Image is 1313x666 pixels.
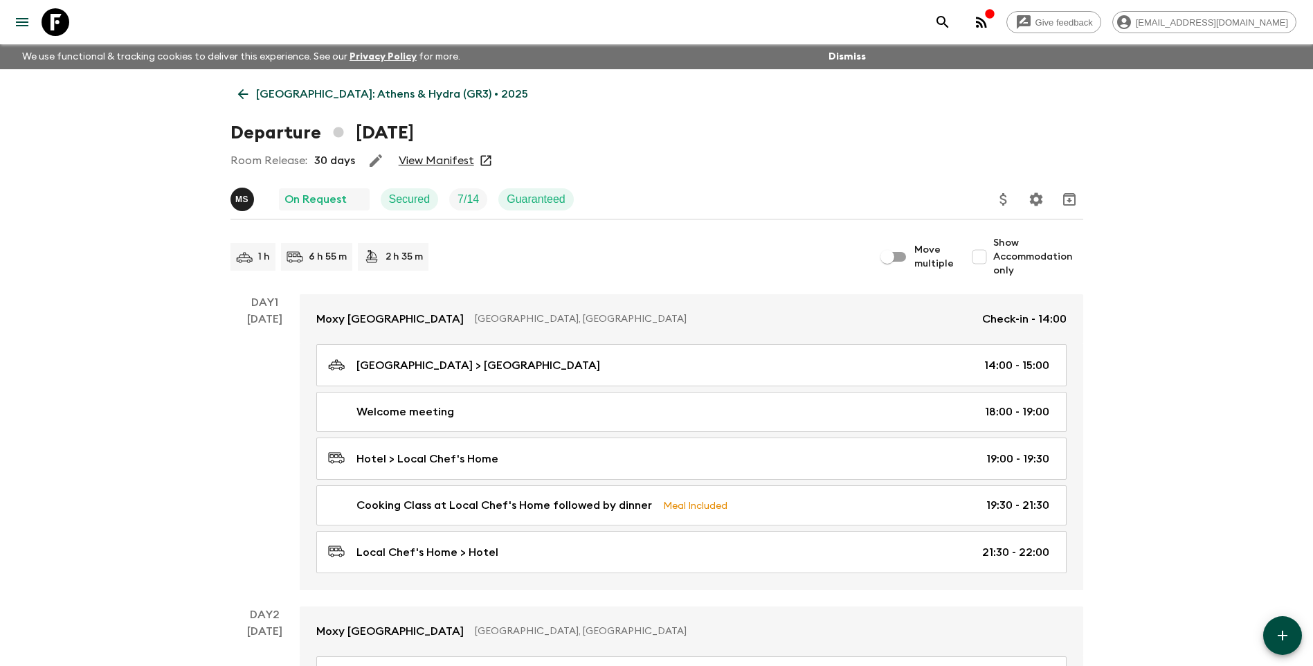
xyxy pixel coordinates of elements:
[316,531,1067,573] a: Local Chef's Home > Hotel21:30 - 22:00
[316,311,464,327] p: Moxy [GEOGRAPHIC_DATA]
[316,485,1067,525] a: Cooking Class at Local Chef's Home followed by dinnerMeal Included19:30 - 21:30
[316,623,464,640] p: Moxy [GEOGRAPHIC_DATA]
[929,8,957,36] button: search adventures
[230,152,307,169] p: Room Release:
[982,544,1049,561] p: 21:30 - 22:00
[475,624,1056,638] p: [GEOGRAPHIC_DATA], [GEOGRAPHIC_DATA]
[986,497,1049,514] p: 19:30 - 21:30
[258,250,270,264] p: 1 h
[356,404,454,420] p: Welcome meeting
[449,188,487,210] div: Trip Fill
[663,498,727,513] p: Meal Included
[993,236,1083,278] span: Show Accommodation only
[825,47,869,66] button: Dismiss
[230,192,257,203] span: Magda Sotiriadis
[399,154,474,168] a: View Manifest
[314,152,355,169] p: 30 days
[990,186,1017,213] button: Update Price, Early Bird Discount and Costs
[316,392,1067,432] a: Welcome meeting18:00 - 19:00
[458,191,479,208] p: 7 / 14
[356,451,498,467] p: Hotel > Local Chef's Home
[1128,17,1296,28] span: [EMAIL_ADDRESS][DOMAIN_NAME]
[316,344,1067,386] a: [GEOGRAPHIC_DATA] > [GEOGRAPHIC_DATA]14:00 - 15:00
[300,606,1083,656] a: Moxy [GEOGRAPHIC_DATA][GEOGRAPHIC_DATA], [GEOGRAPHIC_DATA]
[1028,17,1101,28] span: Give feedback
[300,294,1083,344] a: Moxy [GEOGRAPHIC_DATA][GEOGRAPHIC_DATA], [GEOGRAPHIC_DATA]Check-in - 14:00
[230,188,257,211] button: MS
[230,119,414,147] h1: Departure [DATE]
[507,191,565,208] p: Guaranteed
[309,250,347,264] p: 6 h 55 m
[1056,186,1083,213] button: Archive (Completed, Cancelled or Unsynced Departures only)
[356,497,652,514] p: Cooking Class at Local Chef's Home followed by dinner
[356,544,498,561] p: Local Chef's Home > Hotel
[230,294,300,311] p: Day 1
[389,191,431,208] p: Secured
[914,243,954,271] span: Move multiple
[1022,186,1050,213] button: Settings
[1006,11,1101,33] a: Give feedback
[256,86,528,102] p: [GEOGRAPHIC_DATA]: Athens & Hydra (GR3) • 2025
[350,52,417,62] a: Privacy Policy
[230,606,300,623] p: Day 2
[284,191,347,208] p: On Request
[356,357,600,374] p: [GEOGRAPHIC_DATA] > [GEOGRAPHIC_DATA]
[8,8,36,36] button: menu
[381,188,439,210] div: Secured
[235,194,248,205] p: M S
[17,44,466,69] p: We use functional & tracking cookies to deliver this experience. See our for more.
[230,80,536,108] a: [GEOGRAPHIC_DATA]: Athens & Hydra (GR3) • 2025
[386,250,423,264] p: 2 h 35 m
[985,404,1049,420] p: 18:00 - 19:00
[475,312,971,326] p: [GEOGRAPHIC_DATA], [GEOGRAPHIC_DATA]
[316,438,1067,480] a: Hotel > Local Chef's Home19:00 - 19:30
[986,451,1049,467] p: 19:00 - 19:30
[247,311,282,590] div: [DATE]
[982,311,1067,327] p: Check-in - 14:00
[1112,11,1296,33] div: [EMAIL_ADDRESS][DOMAIN_NAME]
[984,357,1049,374] p: 14:00 - 15:00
